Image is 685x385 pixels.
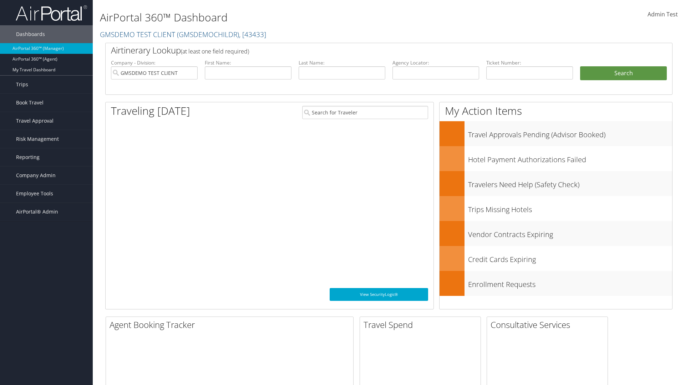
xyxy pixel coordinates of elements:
span: Risk Management [16,130,59,148]
a: Enrollment Requests [440,271,672,296]
h3: Travelers Need Help (Safety Check) [468,176,672,190]
a: Vendor Contracts Expiring [440,221,672,246]
label: Last Name: [299,59,385,66]
button: Search [580,66,667,81]
span: Dashboards [16,25,45,43]
span: ( GMSDEMOCHILDR ) [177,30,239,39]
a: Hotel Payment Authorizations Failed [440,146,672,171]
a: Travel Approvals Pending (Advisor Booked) [440,121,672,146]
h3: Enrollment Requests [468,276,672,289]
span: Admin Test [648,10,678,18]
label: Agency Locator: [392,59,479,66]
a: View SecurityLogic® [330,288,428,301]
h1: Traveling [DATE] [111,103,190,118]
label: Company - Division: [111,59,198,66]
span: Book Travel [16,94,44,112]
a: Admin Test [648,4,678,26]
img: airportal-logo.png [16,5,87,21]
span: Reporting [16,148,40,166]
h2: Agent Booking Tracker [110,319,353,331]
h2: Airtinerary Lookup [111,44,620,56]
a: Trips Missing Hotels [440,196,672,221]
h2: Travel Spend [364,319,481,331]
h3: Travel Approvals Pending (Advisor Booked) [468,126,672,140]
h3: Trips Missing Hotels [468,201,672,215]
span: Employee Tools [16,185,53,202]
span: Travel Approval [16,112,54,130]
span: Company Admin [16,166,56,184]
h3: Hotel Payment Authorizations Failed [468,151,672,165]
label: First Name: [205,59,291,66]
h2: Consultative Services [491,319,608,331]
a: Travelers Need Help (Safety Check) [440,171,672,196]
span: , [ 43433 ] [239,30,266,39]
a: Credit Cards Expiring [440,246,672,271]
span: AirPortal® Admin [16,203,58,221]
span: (at least one field required) [181,47,249,55]
input: Search for Traveler [302,106,428,119]
h3: Vendor Contracts Expiring [468,226,672,240]
h1: AirPortal 360™ Dashboard [100,10,485,25]
h3: Credit Cards Expiring [468,251,672,265]
span: Trips [16,76,28,93]
h1: My Action Items [440,103,672,118]
label: Ticket Number: [486,59,573,66]
a: GMSDEMO TEST CLIENT [100,30,266,39]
